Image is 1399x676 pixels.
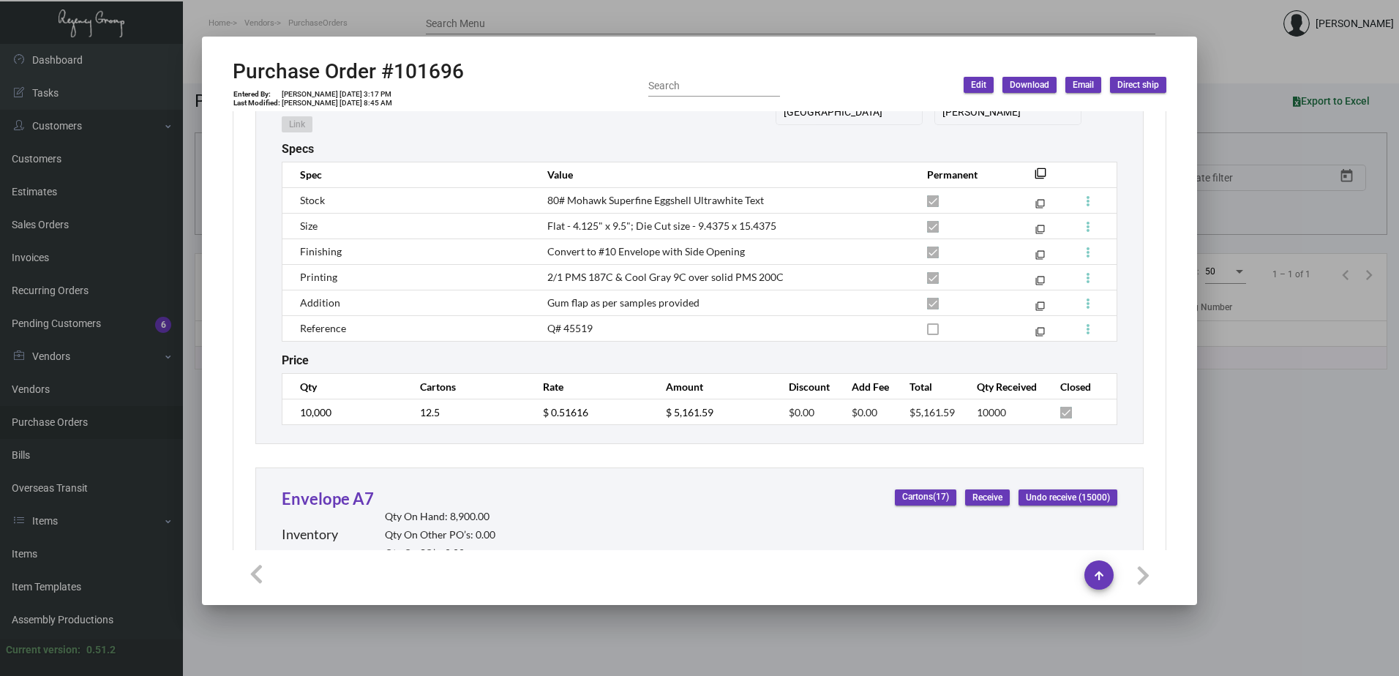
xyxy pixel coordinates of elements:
h2: Purchase Order #101696 [233,59,464,84]
h2: Qty On Hand: 8,900.00 [385,511,495,523]
th: Permanent [912,162,1013,187]
span: $5,161.59 [909,406,955,418]
button: Undo receive (15000) [1019,489,1117,506]
button: Direct ship [1110,77,1166,93]
span: (17) [933,492,949,503]
th: Amount [651,374,774,399]
th: Rate [528,374,651,399]
span: Size [300,219,318,232]
span: Undo receive (15000) [1026,492,1110,504]
mat-icon: filter_none [1035,228,1045,237]
span: Finishing [300,245,342,258]
span: Convert to #10 Envelope with Side Opening [547,245,745,258]
th: Add Fee [837,374,896,399]
span: 80# Mohawk Superfine Eggshell Ultrawhite Text [547,194,764,206]
span: Email [1073,79,1094,91]
span: Cartons [902,491,949,503]
span: Stock [300,194,325,206]
span: Download [1010,79,1049,91]
span: Flat - 4.125" x 9.5"; Die Cut size - 9.4375 x 15.4375 [547,219,776,232]
button: Cartons(17) [895,489,956,506]
h2: Price [282,353,309,367]
span: 10000 [977,406,1006,418]
mat-icon: filter_none [1035,279,1045,288]
th: Value [533,162,912,187]
td: Entered By: [233,90,281,99]
h2: Qty On Other PO’s: 0.00 [385,529,495,541]
span: Gum flap as per samples provided [547,296,699,309]
h2: Qty On SO’s: 0.00 [385,547,495,560]
h2: Specs [282,142,314,156]
mat-icon: filter_none [1035,253,1045,263]
th: Closed [1046,374,1117,399]
span: 2/1 PMS 187C & Cool Gray 9C over solid PMS 200C [547,271,784,283]
th: Spec [282,162,533,187]
th: Qty Received [962,374,1046,399]
mat-icon: filter_none [1035,202,1045,211]
button: Edit [964,77,994,93]
th: Discount [774,374,836,399]
td: [PERSON_NAME] [DATE] 8:45 AM [281,99,393,108]
div: 0.51.2 [86,642,116,658]
th: Cartons [405,374,528,399]
button: Receive [965,489,1010,506]
span: Link [289,119,305,131]
span: Addition [300,296,340,309]
span: Receive [972,492,1002,504]
span: Direct ship [1117,79,1159,91]
th: Qty [282,374,405,399]
th: Total [895,374,962,399]
span: Printing [300,271,337,283]
mat-icon: filter_none [1035,304,1045,314]
button: Link [282,116,312,132]
td: [PERSON_NAME] [DATE] 3:17 PM [281,90,393,99]
span: Reference [300,322,346,334]
mat-icon: filter_none [1035,172,1046,184]
a: Envelope A7 [282,489,374,508]
span: $0.00 [789,406,814,418]
span: $0.00 [852,406,877,418]
button: Download [1002,77,1057,93]
button: Email [1065,77,1101,93]
span: Q# 45519 [547,322,593,334]
h2: Inventory [282,527,338,543]
mat-icon: filter_none [1035,330,1045,339]
div: Current version: [6,642,80,658]
span: Edit [971,79,986,91]
td: Last Modified: [233,99,281,108]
